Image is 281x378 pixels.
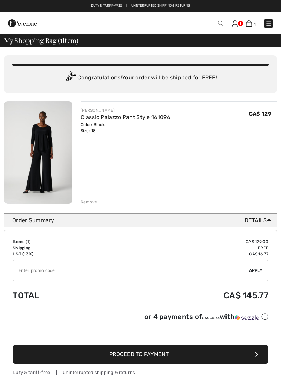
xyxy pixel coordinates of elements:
[13,312,268,324] div: or 4 payments ofCA$ 36.44withSezzle Click to learn more about Sezzle
[246,19,256,27] a: 1
[108,251,268,257] td: CA$ 16.77
[13,260,249,281] input: Promo code
[27,239,29,244] span: 1
[4,101,72,204] img: Classic Palazzo Pant Style 161096
[81,122,170,134] div: Color: Black Size: 18
[13,251,108,257] td: HST (13%)
[249,111,271,117] span: CA$ 129
[232,20,238,27] img: My Info
[13,239,108,245] td: Items ( )
[4,37,78,44] span: My Shopping Bag ( Item)
[64,71,77,85] img: Congratulation2.svg
[81,107,170,113] div: [PERSON_NAME]
[13,345,268,364] button: Proceed to Payment
[13,324,268,343] iframe: PayPal-paypal
[245,216,274,225] span: Details
[235,315,259,321] img: Sezzle
[12,216,274,225] div: Order Summary
[202,316,220,320] span: CA$ 36.44
[108,245,268,251] td: Free
[13,369,268,376] div: Duty & tariff-free | Uninterrupted shipping & returns
[109,351,169,357] span: Proceed to Payment
[265,20,272,27] img: Menu
[12,71,269,85] div: Congratulations! Your order will be shipped for FREE!
[218,21,224,26] img: Search
[81,199,97,205] div: Remove
[13,245,108,251] td: Shipping
[8,16,37,30] img: 1ère Avenue
[254,22,256,27] span: 1
[108,239,268,245] td: CA$ 129.00
[60,35,62,44] span: 1
[108,284,268,307] td: CA$ 145.77
[13,284,108,307] td: Total
[81,114,170,121] a: Classic Palazzo Pant Style 161096
[8,20,37,26] a: 1ère Avenue
[249,267,263,274] span: Apply
[246,20,252,27] img: Shopping Bag
[144,312,268,322] div: or 4 payments of with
